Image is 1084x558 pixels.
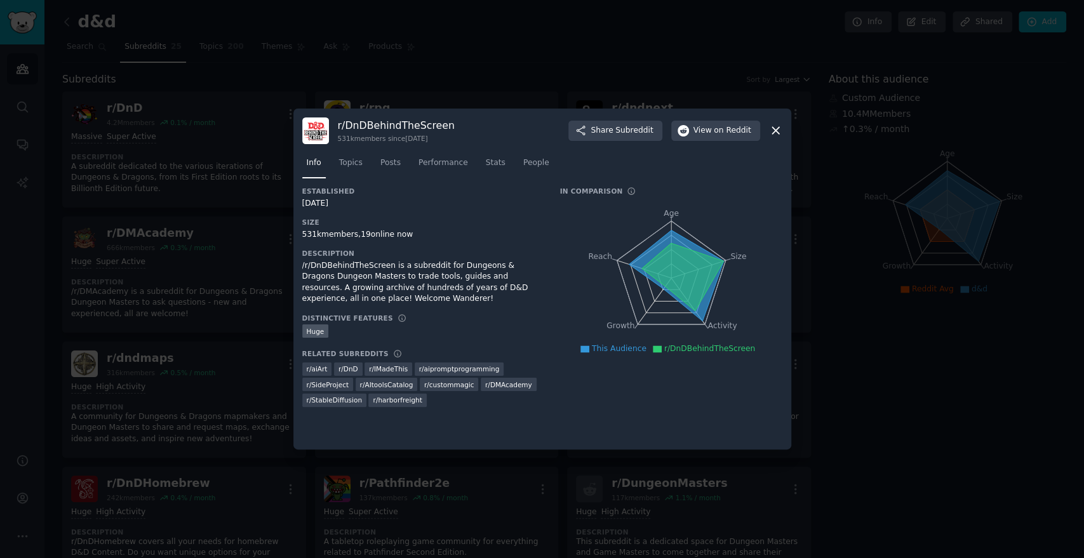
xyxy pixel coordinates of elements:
[591,125,653,136] span: Share
[519,153,554,179] a: People
[419,364,500,373] span: r/ aipromptprogramming
[523,157,549,169] span: People
[693,125,751,136] span: View
[671,121,760,141] button: Viewon Reddit
[369,364,408,373] span: r/ IMadeThis
[302,260,542,305] div: /r/DnDBehindTheScreen is a subreddit for Dungeons & Dragons Dungeon Masters to trade tools, guide...
[615,125,653,136] span: Subreddit
[302,314,393,322] h3: Distinctive Features
[376,153,405,179] a: Posts
[307,380,349,389] span: r/ SideProject
[335,153,367,179] a: Topics
[302,249,542,258] h3: Description
[588,251,612,260] tspan: Reach
[360,380,413,389] span: r/ AItoolsCatalog
[302,229,542,241] div: 531k members, 19 online now
[380,157,401,169] span: Posts
[302,324,329,338] div: Huge
[339,157,363,169] span: Topics
[338,364,358,373] span: r/ DnD
[730,251,746,260] tspan: Size
[481,153,510,179] a: Stats
[424,380,474,389] span: r/ custommagic
[302,153,326,179] a: Info
[338,119,455,132] h3: r/ DnDBehindTheScreen
[338,134,455,143] div: 531k members since [DATE]
[302,198,542,209] div: [DATE]
[568,121,662,141] button: ShareSubreddit
[302,187,542,196] h3: Established
[302,349,389,358] h3: Related Subreddits
[664,209,679,218] tspan: Age
[714,125,751,136] span: on Reddit
[307,395,362,404] span: r/ StableDiffusion
[418,157,468,169] span: Performance
[486,157,505,169] span: Stats
[302,117,329,144] img: DnDBehindTheScreen
[560,187,623,196] h3: In Comparison
[307,364,328,373] span: r/ aiArt
[302,218,542,227] h3: Size
[592,344,646,353] span: This Audience
[664,344,755,353] span: r/DnDBehindTheScreen
[414,153,472,179] a: Performance
[373,395,422,404] span: r/ harborfreight
[707,321,737,330] tspan: Activity
[485,380,532,389] span: r/ DMAcademy
[307,157,321,169] span: Info
[606,321,634,330] tspan: Growth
